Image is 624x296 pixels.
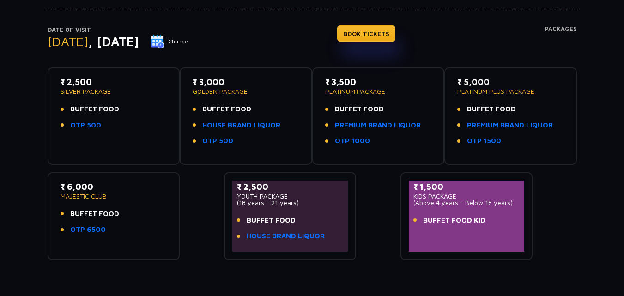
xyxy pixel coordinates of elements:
p: MAJESTIC CLUB [61,193,167,199]
a: HOUSE BRAND LIQUOR [247,231,325,242]
a: PREMIUM BRAND LIQUOR [335,120,421,131]
a: PREMIUM BRAND LIQUOR [467,120,553,131]
span: , [DATE] [88,34,139,49]
span: BUFFET FOOD [70,209,119,219]
a: HOUSE BRAND LIQUOR [202,120,280,131]
p: (Above 4 years - Below 18 years) [413,199,520,206]
a: OTP 1500 [467,136,501,146]
p: ₹ 1,500 [413,181,520,193]
a: OTP 500 [70,120,101,131]
a: OTP 500 [202,136,233,146]
p: ₹ 5,000 [457,76,564,88]
a: OTP 6500 [70,224,106,235]
a: OTP 1000 [335,136,370,146]
p: ₹ 2,500 [237,181,344,193]
p: PLATINUM PACKAGE [325,88,432,95]
a: BOOK TICKETS [337,25,395,42]
p: Date of Visit [48,25,188,35]
span: [DATE] [48,34,88,49]
span: BUFFET FOOD [247,215,296,226]
span: BUFFET FOOD KID [423,215,485,226]
span: BUFFET FOOD [335,104,384,115]
p: SILVER PACKAGE [61,88,167,95]
p: ₹ 3,500 [325,76,432,88]
p: ₹ 6,000 [61,181,167,193]
span: BUFFET FOOD [70,104,119,115]
h4: Packages [545,25,577,59]
span: BUFFET FOOD [202,104,251,115]
p: ₹ 3,000 [193,76,299,88]
p: ₹ 2,500 [61,76,167,88]
p: YOUTH PACKAGE [237,193,344,199]
button: Change [150,34,188,49]
p: PLATINUM PLUS PACKAGE [457,88,564,95]
p: GOLDEN PACKAGE [193,88,299,95]
span: BUFFET FOOD [467,104,516,115]
p: (18 years - 21 years) [237,199,344,206]
p: KIDS PACKAGE [413,193,520,199]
